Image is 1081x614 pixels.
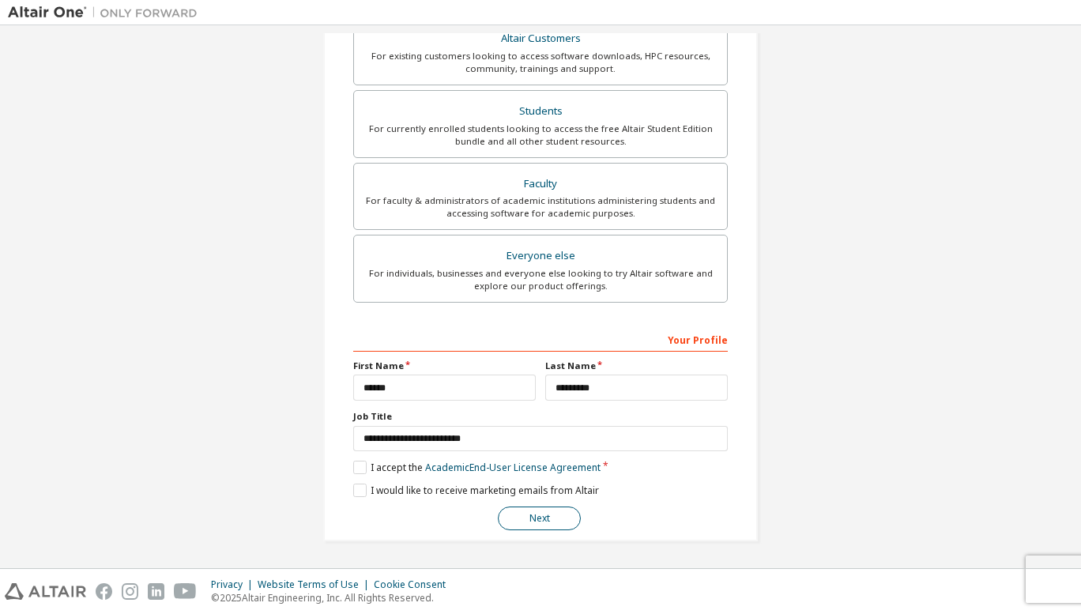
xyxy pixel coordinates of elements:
[5,583,86,600] img: altair_logo.svg
[363,173,718,195] div: Faculty
[258,578,374,591] div: Website Terms of Use
[353,410,728,423] label: Job Title
[363,194,718,220] div: For faculty & administrators of academic institutions administering students and accessing softwa...
[425,461,601,474] a: Academic End-User License Agreement
[353,326,728,352] div: Your Profile
[122,583,138,600] img: instagram.svg
[363,267,718,292] div: For individuals, businesses and everyone else looking to try Altair software and explore our prod...
[374,578,455,591] div: Cookie Consent
[363,245,718,267] div: Everyone else
[211,578,258,591] div: Privacy
[545,360,728,372] label: Last Name
[363,28,718,50] div: Altair Customers
[363,122,718,148] div: For currently enrolled students looking to access the free Altair Student Edition bundle and all ...
[353,360,536,372] label: First Name
[353,484,599,497] label: I would like to receive marketing emails from Altair
[363,100,718,122] div: Students
[8,5,205,21] img: Altair One
[353,461,601,474] label: I accept the
[148,583,164,600] img: linkedin.svg
[211,591,455,605] p: © 2025 Altair Engineering, Inc. All Rights Reserved.
[174,583,197,600] img: youtube.svg
[498,507,581,530] button: Next
[363,50,718,75] div: For existing customers looking to access software downloads, HPC resources, community, trainings ...
[96,583,112,600] img: facebook.svg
